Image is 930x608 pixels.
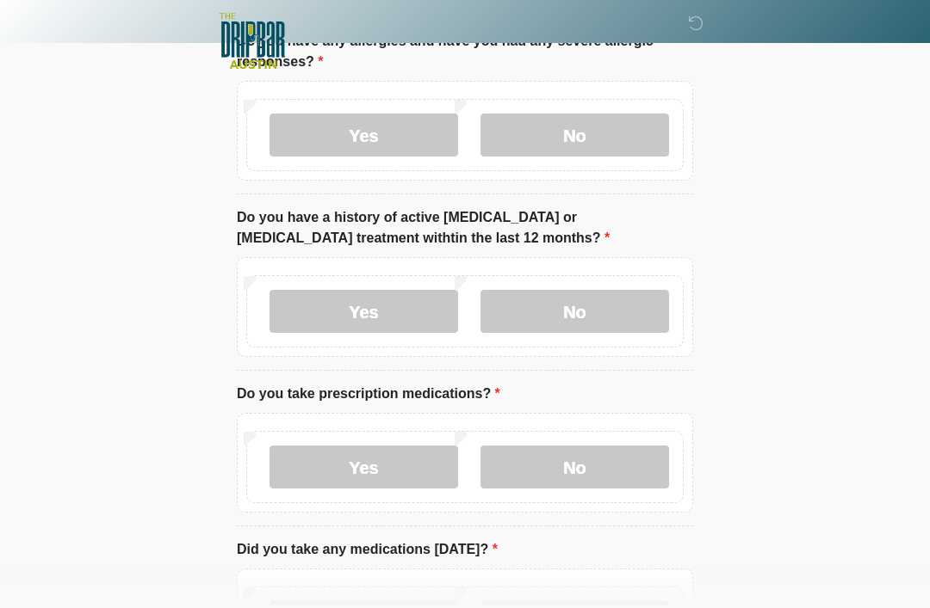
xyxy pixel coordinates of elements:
label: Yes [270,445,458,488]
label: No [480,445,669,488]
label: Do you have a history of active [MEDICAL_DATA] or [MEDICAL_DATA] treatment withtin the last 12 mo... [237,207,693,249]
label: No [480,114,669,157]
label: Did you take any medications [DATE]? [237,539,498,560]
img: The DRIPBaR - Austin The Domain Logo [220,13,285,69]
label: No [480,290,669,333]
label: Do you take prescription medications? [237,384,500,404]
label: Yes [270,114,458,157]
label: Yes [270,290,458,333]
